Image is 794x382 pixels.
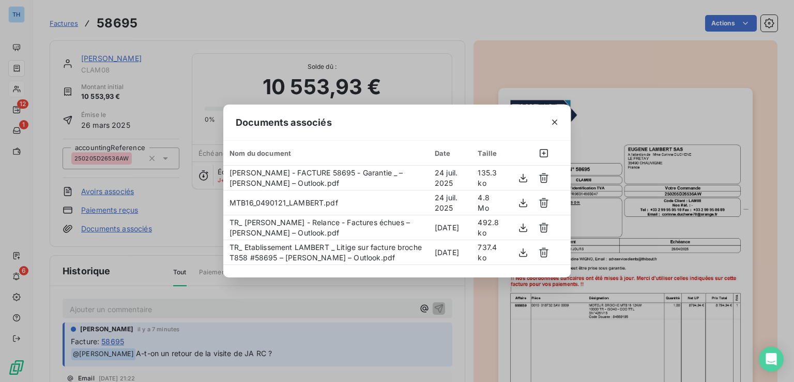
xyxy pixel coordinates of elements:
div: Taille [478,149,502,157]
div: Open Intercom Messenger [759,347,784,372]
span: TR_ [PERSON_NAME] - Relance - Factures échues – [PERSON_NAME] – Outlook.pdf [230,218,410,237]
span: Documents associés [236,115,332,129]
span: 135.3 ko [478,168,497,187]
span: 24 juil. 2025 [435,168,457,187]
span: 24 juil. 2025 [435,193,457,212]
span: [DATE] [435,223,459,232]
span: 4.8 Mo [478,193,489,212]
span: MTB16_0490121_LAMBERT.pdf [230,198,338,207]
span: [DATE] [435,248,459,257]
div: Date [435,149,465,157]
span: [PERSON_NAME] - FACTURE 58695 - Garantie _ – [PERSON_NAME] – Outlook.pdf [230,168,403,187]
span: 737.4 ko [478,243,497,262]
span: TR_ Etablissement LAMBERT _ Litige sur facture broche T858 #58695 – [PERSON_NAME] – Outlook.pdf [230,243,422,262]
span: 492.8 ko [478,218,499,237]
div: Nom du document [230,149,422,157]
